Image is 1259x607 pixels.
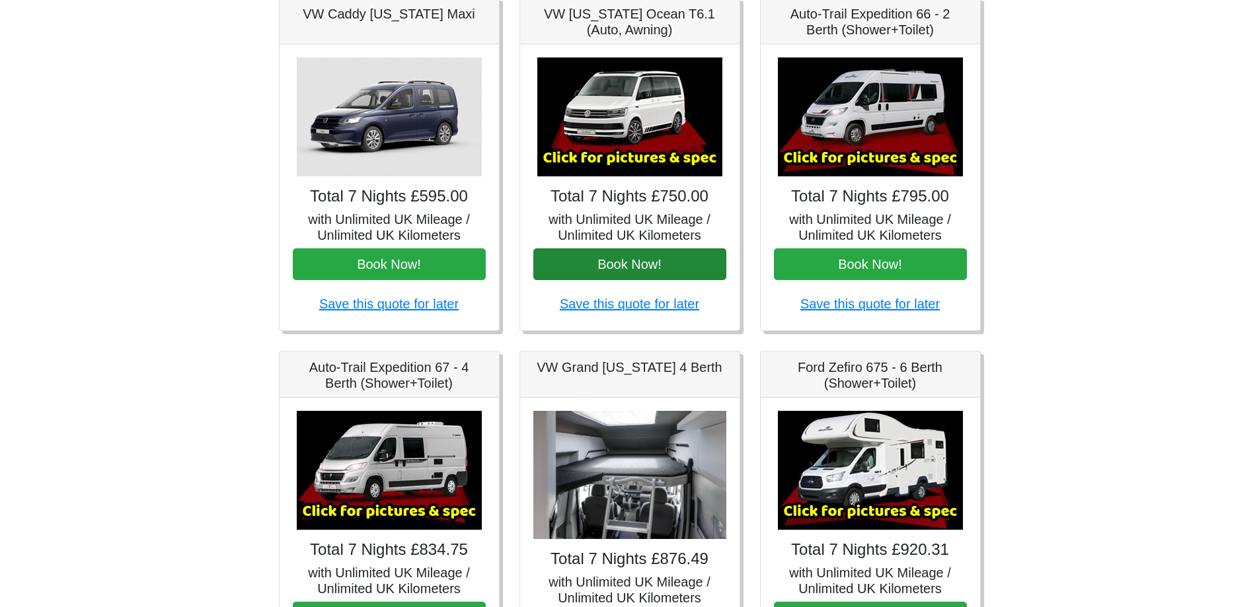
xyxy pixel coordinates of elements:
[533,248,726,280] button: Book Now!
[293,6,486,22] h5: VW Caddy [US_STATE] Maxi
[293,359,486,391] h5: Auto-Trail Expedition 67 - 4 Berth (Shower+Toilet)
[319,297,459,311] a: Save this quote for later
[293,248,486,280] button: Book Now!
[774,211,967,243] h5: with Unlimited UK Mileage / Unlimited UK Kilometers
[774,565,967,596] h5: with Unlimited UK Mileage / Unlimited UK Kilometers
[774,248,967,280] button: Book Now!
[774,540,967,559] h4: Total 7 Nights £920.31
[293,187,486,206] h4: Total 7 Nights £595.00
[293,211,486,243] h5: with Unlimited UK Mileage / Unlimited UK Kilometers
[533,6,726,38] h5: VW [US_STATE] Ocean T6.1 (Auto, Awning)
[297,57,482,176] img: VW Caddy California Maxi
[533,359,726,375] h5: VW Grand [US_STATE] 4 Berth
[297,411,482,530] img: Auto-Trail Expedition 67 - 4 Berth (Shower+Toilet)
[293,565,486,596] h5: with Unlimited UK Mileage / Unlimited UK Kilometers
[533,574,726,606] h5: with Unlimited UK Mileage / Unlimited UK Kilometers
[778,57,963,176] img: Auto-Trail Expedition 66 - 2 Berth (Shower+Toilet)
[537,57,722,176] img: VW California Ocean T6.1 (Auto, Awning)
[560,297,699,311] a: Save this quote for later
[533,211,726,243] h5: with Unlimited UK Mileage / Unlimited UK Kilometers
[774,187,967,206] h4: Total 7 Nights £795.00
[774,6,967,38] h5: Auto-Trail Expedition 66 - 2 Berth (Shower+Toilet)
[533,550,726,569] h4: Total 7 Nights £876.49
[533,411,726,540] img: VW Grand California 4 Berth
[293,540,486,559] h4: Total 7 Nights £834.75
[800,297,940,311] a: Save this quote for later
[774,359,967,391] h5: Ford Zefiro 675 - 6 Berth (Shower+Toilet)
[533,187,726,206] h4: Total 7 Nights £750.00
[778,411,963,530] img: Ford Zefiro 675 - 6 Berth (Shower+Toilet)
